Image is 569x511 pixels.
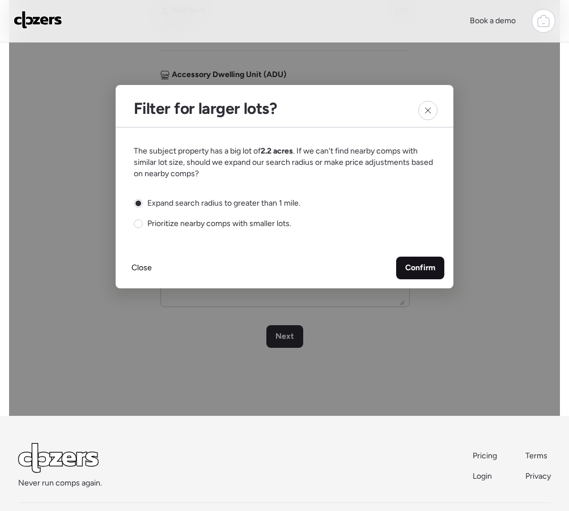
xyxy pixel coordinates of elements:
[134,99,277,118] h2: Filter for larger lots?
[147,198,300,209] span: Expand search radius to greater than 1 mile.
[470,16,516,25] span: Book a demo
[473,471,498,482] a: Login
[14,11,62,29] img: Logo
[131,262,152,274] span: Close
[134,146,435,180] span: The subject property has a big lot of . If we can't find nearby comps with similar lot size, shou...
[261,146,293,156] span: 2.2 acres
[147,218,291,229] span: Prioritize nearby comps with smaller lots.
[473,471,492,481] span: Login
[525,471,551,481] span: Privacy
[525,471,551,482] a: Privacy
[18,478,102,489] span: Never run comps again.
[18,443,99,473] img: Logo Light
[525,451,547,461] span: Terms
[525,450,551,462] a: Terms
[473,451,497,461] span: Pricing
[405,262,435,274] span: Confirm
[473,450,498,462] a: Pricing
